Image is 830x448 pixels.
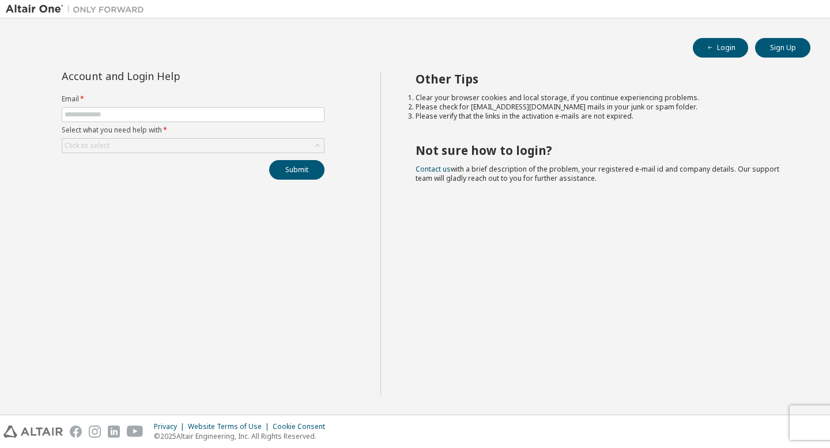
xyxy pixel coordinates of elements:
[62,94,325,104] label: Email
[154,431,332,441] p: © 2025 Altair Engineering, Inc. All Rights Reserved.
[416,164,779,183] span: with a brief description of the problem, your registered e-mail id and company details. Our suppo...
[62,126,325,135] label: Select what you need help with
[416,143,790,158] h2: Not sure how to login?
[416,102,790,112] li: Please check for [EMAIL_ADDRESS][DOMAIN_NAME] mails in your junk or spam folder.
[154,422,188,431] div: Privacy
[70,426,82,438] img: facebook.svg
[6,3,150,15] img: Altair One
[89,426,101,438] img: instagram.svg
[416,93,790,102] li: Clear your browser cookies and local storage, if you continue experiencing problems.
[416,112,790,121] li: Please verify that the links in the activation e-mails are not expired.
[62,139,324,153] div: Click to select
[65,141,110,150] div: Click to select
[693,38,748,58] button: Login
[755,38,810,58] button: Sign Up
[62,71,272,81] div: Account and Login Help
[416,71,790,86] h2: Other Tips
[108,426,120,438] img: linkedin.svg
[273,422,332,431] div: Cookie Consent
[188,422,273,431] div: Website Terms of Use
[269,160,325,180] button: Submit
[3,426,63,438] img: altair_logo.svg
[127,426,144,438] img: youtube.svg
[416,164,451,174] a: Contact us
